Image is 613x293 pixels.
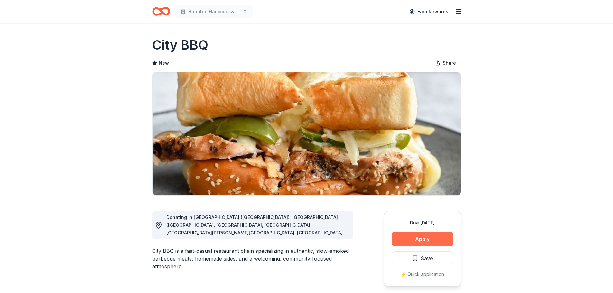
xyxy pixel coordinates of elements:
button: Save [392,251,453,265]
div: Due [DATE] [392,219,453,227]
span: Haunted Hammers & Ales [188,8,240,15]
button: Haunted Hammers & Ales [175,5,253,18]
button: Apply [392,232,453,246]
button: Share [430,57,461,69]
div: ⚡️ Quick application [392,270,453,278]
img: Image for City BBQ [153,72,461,195]
a: Home [152,4,170,19]
h1: City BBQ [152,36,208,54]
span: Share [443,59,456,67]
span: Save [421,254,433,262]
span: New [159,59,169,67]
a: Earn Rewards [406,6,452,17]
div: City BBQ is a fast-casual restaurant chain specializing in authentic, slow-smoked barbecue meats,... [152,247,353,270]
